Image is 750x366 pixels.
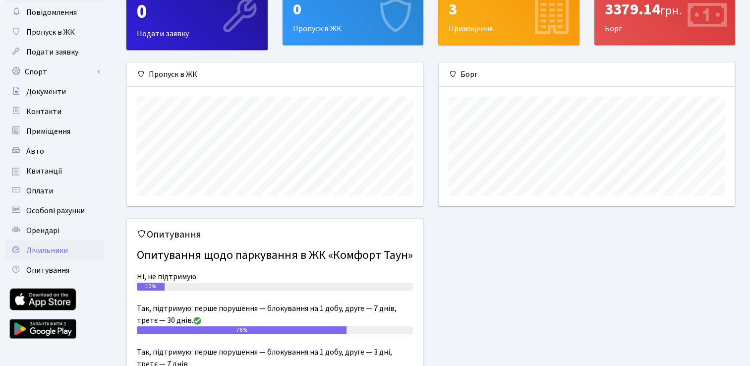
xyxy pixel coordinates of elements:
[5,201,104,221] a: Особові рахунки
[26,205,85,216] span: Особові рахунки
[26,225,59,236] span: Орендарі
[26,86,66,97] span: Документи
[137,283,165,291] div: 10%
[26,27,75,38] span: Пропуск в ЖК
[5,122,104,141] a: Приміщення
[26,126,70,137] span: Приміщення
[5,181,104,201] a: Оплати
[137,244,413,267] h4: Опитування щодо паркування в ЖК «Комфорт Таун»
[26,146,44,157] span: Авто
[26,185,53,196] span: Оплати
[26,106,61,117] span: Контакти
[660,2,682,19] span: грн.
[5,62,104,82] a: Спорт
[5,2,104,22] a: Повідомлення
[137,229,413,241] h5: Опитування
[5,102,104,122] a: Контакти
[26,47,78,58] span: Подати заявку
[5,141,104,161] a: Авто
[127,62,423,87] div: Пропуск в ЖК
[5,241,104,260] a: Лічильники
[26,245,68,256] span: Лічильники
[439,62,735,87] div: Борг
[26,7,77,18] span: Повідомлення
[137,326,346,334] div: 76%
[5,260,104,280] a: Опитування
[137,271,413,283] div: Ні, не підтримую
[5,221,104,241] a: Орендарі
[5,42,104,62] a: Подати заявку
[5,22,104,42] a: Пропуск в ЖК
[5,82,104,102] a: Документи
[26,166,62,177] span: Квитанції
[5,161,104,181] a: Квитанції
[26,265,69,276] span: Опитування
[137,303,413,326] div: Так, підтримую: перше порушення — блокування на 1 добу, друге — 7 днів, третє — 30 днів.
